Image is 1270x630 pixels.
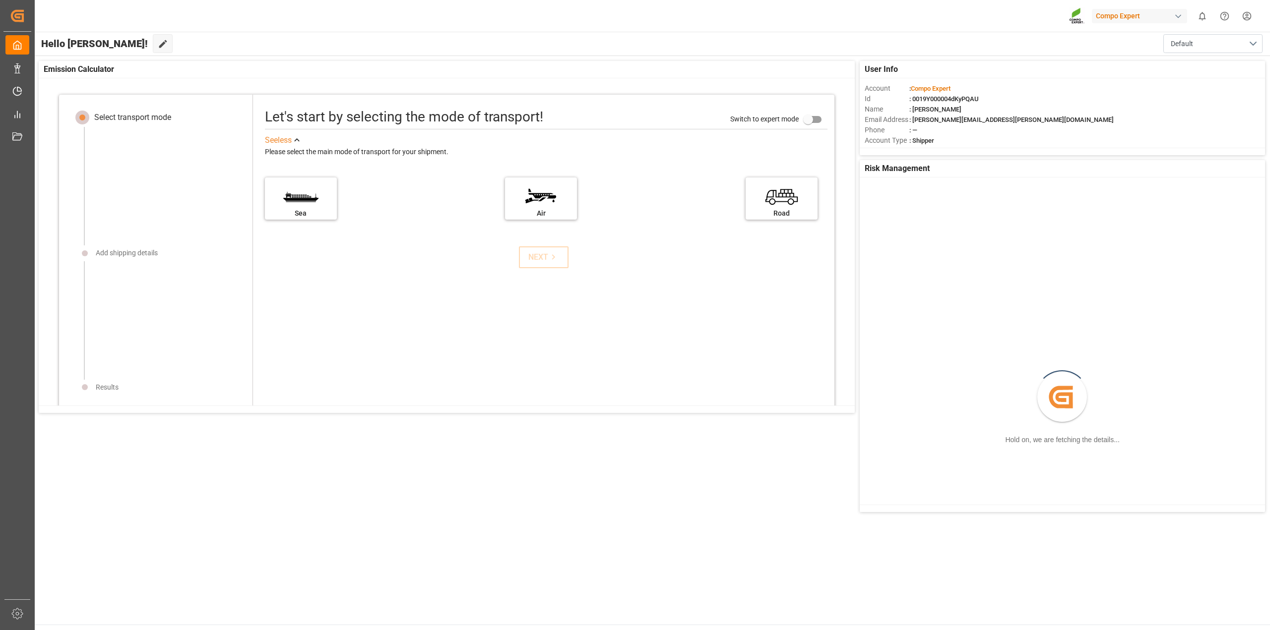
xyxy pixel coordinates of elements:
div: Select transport mode [94,112,171,123]
span: : [909,85,951,92]
button: NEXT [519,246,569,268]
span: Account Type [865,135,909,146]
div: See less [265,134,292,146]
span: Compo Expert [911,85,951,92]
div: Sea [270,208,332,219]
span: Phone [865,125,909,135]
span: : [PERSON_NAME] [909,106,961,113]
span: : — [909,126,917,134]
span: : Shipper [909,137,934,144]
span: Id [865,94,909,104]
span: Account [865,83,909,94]
span: : 0019Y000004dKyPQAU [909,95,979,103]
div: Road [751,208,813,219]
button: Help Center [1213,5,1236,27]
span: Name [865,104,909,115]
div: Hold on, we are fetching the details... [1005,435,1119,445]
div: Air [510,208,572,219]
span: User Info [865,63,898,75]
button: open menu [1163,34,1263,53]
span: Switch to expert mode [730,115,799,123]
span: Default [1171,39,1193,49]
span: Hello [PERSON_NAME]! [41,34,148,53]
span: : [PERSON_NAME][EMAIL_ADDRESS][PERSON_NAME][DOMAIN_NAME] [909,116,1114,123]
button: show 0 new notifications [1191,5,1213,27]
div: Results [96,382,119,393]
div: NEXT [528,251,559,263]
div: Please select the main mode of transport for your shipment. [265,146,827,158]
button: Compo Expert [1092,6,1191,25]
div: Compo Expert [1092,9,1187,23]
span: Risk Management [865,163,930,174]
span: Emission Calculator [44,63,114,75]
span: Email Address [865,115,909,125]
div: Let's start by selecting the mode of transport! [265,107,543,127]
img: Screenshot%202023-09-29%20at%2010.02.21.png_1712312052.png [1069,7,1085,25]
div: Add shipping details [96,248,158,258]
